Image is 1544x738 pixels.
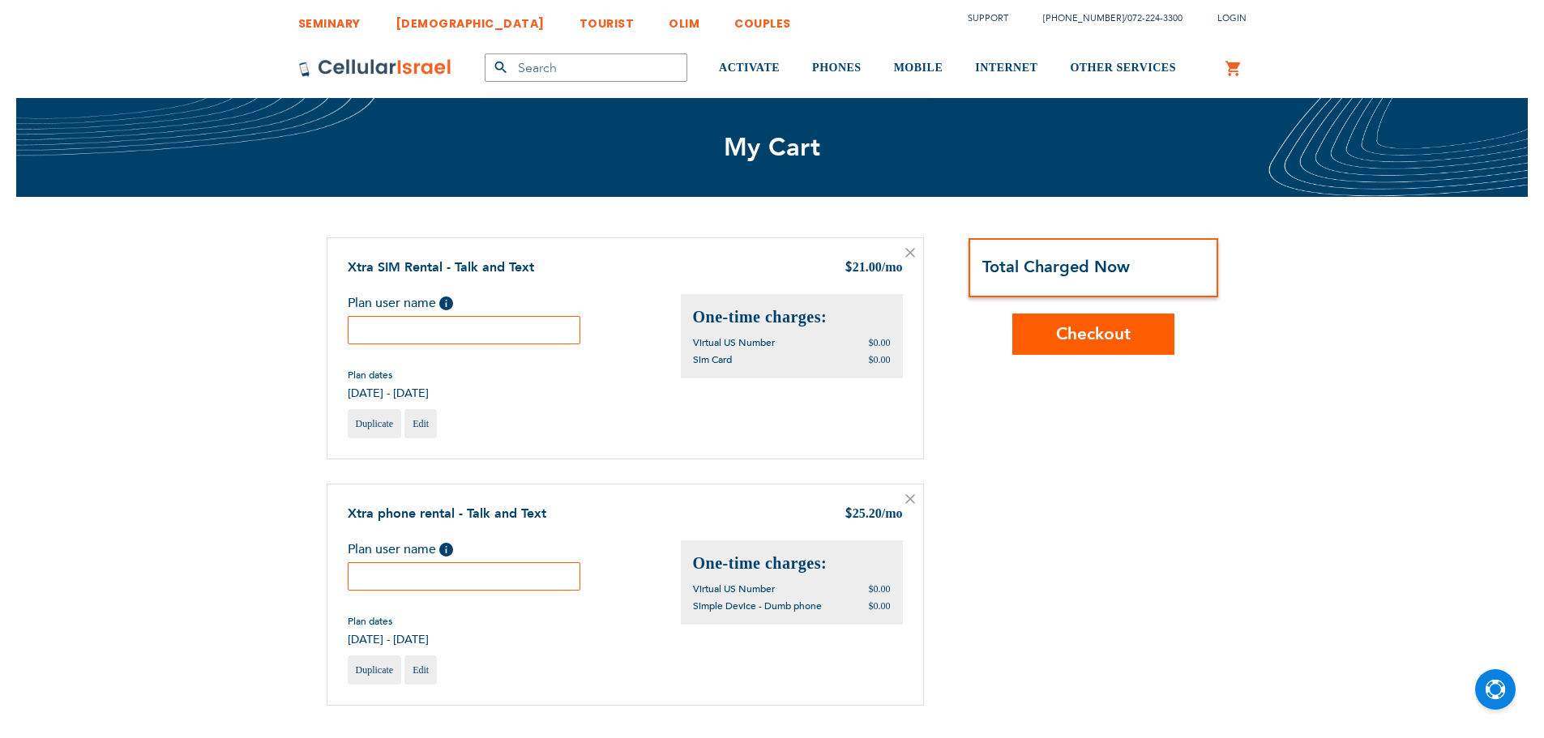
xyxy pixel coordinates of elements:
a: PHONES [812,38,862,99]
a: Support [968,12,1008,24]
h2: One-time charges: [693,306,891,328]
a: COUPLES [734,4,791,34]
span: $ [845,259,853,278]
input: Search [485,53,687,82]
span: ACTIVATE [719,62,780,74]
span: Help [439,296,453,310]
a: Duplicate [348,409,402,438]
a: Duplicate [348,655,402,685]
span: My Cart [724,130,821,164]
span: Virtual US Number [693,582,775,595]
span: Help [439,543,453,557]
button: Checkout [1012,314,1174,355]
li: / [1027,6,1183,30]
span: Plan user name [348,540,436,558]
img: Cellular Israel Logo [298,58,452,78]
a: Xtra phone rental - Talk and Text [348,505,546,523]
a: OTHER SERVICES [1070,38,1176,99]
span: Edit [413,418,429,429]
span: [DATE] - [DATE] [348,632,429,647]
span: OTHER SERVICES [1070,62,1176,74]
span: PHONES [812,62,862,74]
a: ACTIVATE [719,38,780,99]
a: Xtra SIM Rental - Talk and Text [348,258,534,276]
a: [PHONE_NUMBER] [1043,12,1124,24]
a: TOURIST [580,4,635,34]
strong: Total Charged Now [982,256,1130,278]
span: $0.00 [869,354,891,365]
a: [DEMOGRAPHIC_DATA] [396,4,545,34]
span: Checkout [1056,322,1131,346]
a: 072-224-3300 [1127,12,1183,24]
span: Edit [413,664,429,676]
span: $ [845,506,853,524]
div: 21.00 [845,258,903,278]
a: OLIM [669,4,699,34]
span: $0.00 [869,583,891,595]
span: [DATE] - [DATE] [348,386,429,401]
span: Sim Card [693,353,732,366]
h2: One-time charges: [693,552,891,574]
span: Plan user name [348,294,436,312]
span: $0.00 [869,337,891,348]
span: Login [1217,12,1247,24]
span: Duplicate [356,418,394,429]
div: 25.20 [845,505,903,524]
a: SEMINARY [298,4,361,34]
span: Simple Device - Dumb phone [693,599,822,612]
a: Edit [404,655,437,685]
span: Plan dates [348,615,429,628]
a: INTERNET [975,38,1037,99]
span: INTERNET [975,62,1037,74]
a: MOBILE [894,38,943,99]
span: $0.00 [869,600,891,612]
a: Edit [404,409,437,438]
span: Plan dates [348,369,429,382]
span: /mo [882,260,903,274]
span: Duplicate [356,664,394,676]
span: MOBILE [894,62,943,74]
span: /mo [882,506,903,520]
span: Virtual US Number [693,336,775,349]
